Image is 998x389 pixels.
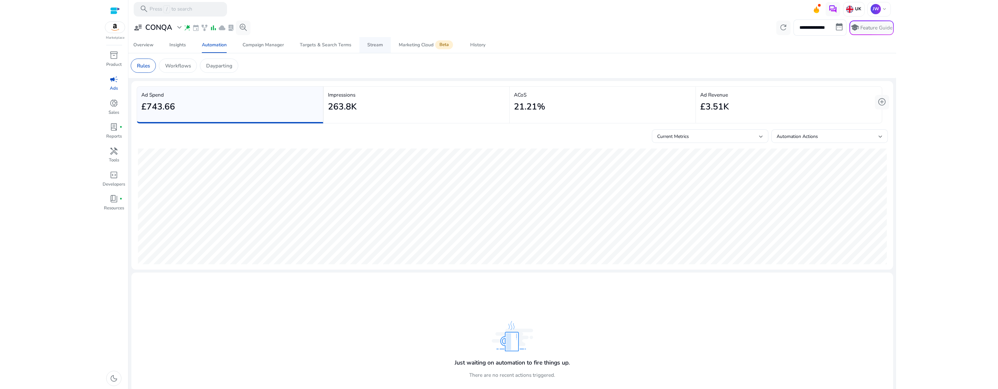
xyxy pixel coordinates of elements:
div: History [470,43,485,47]
span: bar_chart [210,24,217,31]
h2: £743.66 [141,102,175,112]
p: Feature Guide [860,24,892,31]
span: keyboard_arrow_down [882,6,887,12]
p: Press to search [150,5,192,13]
span: book_4 [110,194,118,203]
div: Overview [133,43,154,47]
div: Marketing Cloud [399,42,454,48]
button: schoolFeature Guide [849,21,894,35]
span: event [192,24,200,31]
span: dark_mode [110,374,118,383]
span: search_insights [239,23,248,32]
p: Ad Spend [141,91,318,99]
p: Marketplace [106,35,124,40]
span: Automation Actions [777,133,818,140]
p: Workflows [165,62,191,69]
a: lab_profilefiber_manual_recordReports [102,121,126,145]
span: handyman [110,147,118,155]
h4: Just waiting on automation to fire things up. [455,359,570,366]
p: ACoS [514,91,691,99]
p: Tools [109,157,119,164]
div: Insights [169,43,186,47]
p: Resources [104,205,124,212]
a: campaignAds [102,73,126,97]
a: code_blocksDevelopers [102,169,126,193]
div: Campaign Manager [243,43,284,47]
span: school [850,23,859,32]
span: Current Metrics [657,133,689,140]
span: wand_stars [184,24,191,31]
img: uk.svg [846,6,853,13]
h2: £3.51K [700,102,729,112]
span: fiber_manual_record [119,197,122,200]
img: amazon.svg [105,22,125,33]
a: inventory_2Product [102,50,126,73]
p: UK [853,6,861,12]
span: lab_profile [110,123,118,131]
span: / [163,5,170,13]
a: donut_smallSales [102,98,126,121]
span: expand_more [175,23,184,32]
button: search_insights [236,21,250,35]
span: fiber_manual_record [119,126,122,129]
p: Dayparting [206,62,232,69]
button: add_circle [875,95,889,109]
span: code_blocks [110,171,118,179]
h2: 263.8K [328,102,357,112]
p: Reports [106,133,122,140]
p: Ads [110,85,118,92]
span: family_history [201,24,208,31]
a: book_4fiber_manual_recordResources [102,193,126,217]
a: handymanTools [102,145,126,169]
h2: 21.21% [514,102,545,112]
span: search [140,5,148,13]
p: Ad Revenue [700,91,877,99]
span: refresh [779,23,788,32]
button: refresh [776,21,791,35]
div: Targets & Search Terms [300,43,351,47]
img: analysing_data.svg [492,321,533,351]
span: cloud [218,24,226,31]
div: Stream [367,43,383,47]
p: Developers [103,181,125,188]
span: lab_profile [227,24,235,31]
p: Impressions [328,91,505,99]
p: Sales [109,109,119,116]
p: JW [871,4,881,14]
span: add_circle [878,98,886,106]
div: Automation [202,43,227,47]
span: donut_small [110,99,118,108]
h3: CONQA [145,23,172,32]
span: inventory_2 [110,51,118,60]
p: There are no recent actions triggered. [469,371,555,379]
span: Beta [435,40,453,49]
span: user_attributes [134,23,142,32]
span: campaign [110,75,118,84]
p: Product [106,62,122,68]
p: Rules [137,62,150,69]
